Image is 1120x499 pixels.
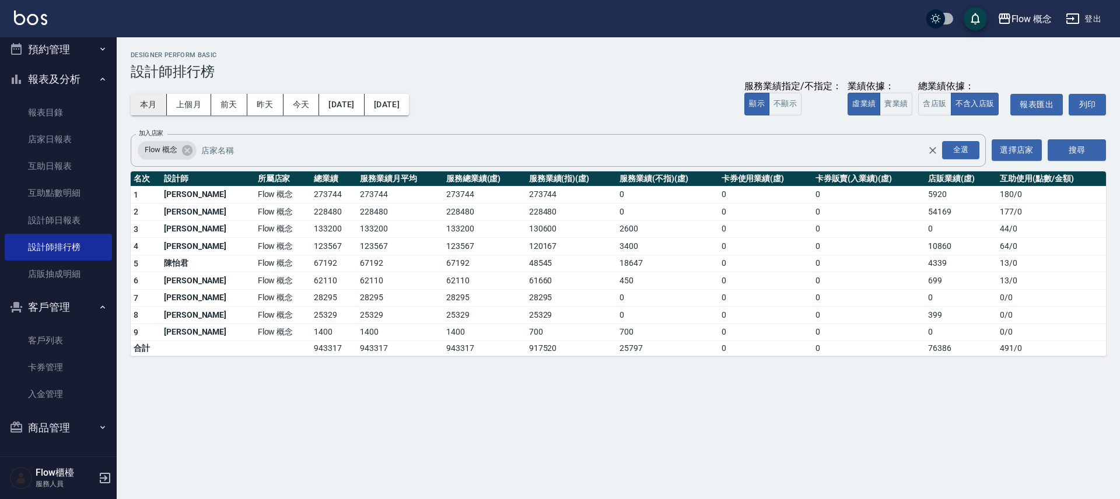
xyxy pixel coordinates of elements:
td: 0 [719,341,813,356]
td: 123567 [357,238,443,255]
button: 選擇店家 [992,139,1042,161]
td: [PERSON_NAME] [161,203,255,221]
span: 8 [134,310,138,319]
td: 699 [925,272,997,290]
button: 本月 [131,94,167,115]
td: 25329 [357,307,443,324]
td: 67192 [311,255,357,272]
td: 0 [813,324,926,341]
a: 互助點數明細 [5,180,112,206]
span: 7 [134,293,138,303]
td: 62110 [357,272,443,290]
td: Flow 概念 [255,324,311,341]
input: 店家名稱 [198,140,948,160]
td: [PERSON_NAME] [161,307,255,324]
td: 943317 [443,341,526,356]
td: 4339 [925,255,997,272]
td: 54169 [925,203,997,221]
h2: Designer Perform Basic [131,51,1106,59]
div: Flow 概念 [138,141,197,160]
td: 700 [526,324,617,341]
span: 6 [134,276,138,285]
button: 報表匯出 [1010,94,1063,115]
span: 9 [134,328,138,337]
td: 0 [617,307,719,324]
td: 67192 [443,255,526,272]
button: 不含入店販 [951,93,999,115]
td: [PERSON_NAME] [161,220,255,238]
td: 491 / 0 [997,341,1106,356]
td: [PERSON_NAME] [161,238,255,255]
td: 0 [813,255,926,272]
th: 服務總業績(虛) [443,171,526,187]
td: 25329 [311,307,357,324]
td: 44 / 0 [997,220,1106,238]
td: 0 / 0 [997,324,1106,341]
h3: 設計師排行榜 [131,64,1106,80]
td: 0 / 0 [997,289,1106,307]
th: 卡券販賣(入業績)(虛) [813,171,926,187]
div: 全選 [942,141,979,159]
td: 123567 [443,238,526,255]
td: 28295 [526,289,617,307]
td: 0 [925,289,997,307]
button: Clear [925,142,941,159]
td: 0 [813,203,926,221]
td: 0 [813,238,926,255]
td: 273744 [311,186,357,203]
div: 服務業績指定/不指定： [744,80,842,93]
p: 服務人員 [36,479,95,489]
h5: Flow櫃檯 [36,467,95,479]
th: 設計師 [161,171,255,187]
td: Flow 概念 [255,255,311,272]
td: 76386 [925,341,997,356]
button: Open [940,139,982,161]
td: 177 / 0 [997,203,1106,221]
button: 不顯示 [769,93,801,115]
td: 13 / 0 [997,255,1106,272]
td: 0 [719,307,813,324]
td: 1400 [311,324,357,341]
td: 0 / 0 [997,307,1106,324]
td: 0 [617,186,719,203]
td: 273744 [526,186,617,203]
div: Flow 概念 [1012,12,1052,26]
div: 總業績依據： [918,80,1005,93]
a: 報表目錄 [5,99,112,126]
td: 2600 [617,220,719,238]
td: 133200 [357,220,443,238]
td: 10860 [925,238,997,255]
th: 服務業績(指)(虛) [526,171,617,187]
td: 0 [813,307,926,324]
td: Flow 概念 [255,307,311,324]
a: 互助日報表 [5,153,112,180]
span: Flow 概念 [138,144,184,156]
td: 1400 [443,324,526,341]
td: 3400 [617,238,719,255]
span: 3 [134,224,138,234]
td: 0 [719,272,813,290]
a: 設計師排行榜 [5,234,112,261]
td: 273744 [357,186,443,203]
th: 名次 [131,171,161,187]
button: Flow 概念 [993,7,1057,31]
button: [DATE] [319,94,364,115]
span: 5 [134,259,138,268]
button: 客戶管理 [5,292,112,322]
td: [PERSON_NAME] [161,289,255,307]
button: save [964,7,987,30]
td: 0 [813,289,926,307]
td: Flow 概念 [255,220,311,238]
button: 報表及分析 [5,64,112,94]
button: 搜尋 [1048,139,1106,161]
td: 28295 [311,289,357,307]
button: 昨天 [247,94,283,115]
td: 25329 [443,307,526,324]
td: [PERSON_NAME] [161,186,255,203]
td: 273744 [443,186,526,203]
td: 13 / 0 [997,272,1106,290]
th: 總業績 [311,171,357,187]
span: 4 [134,241,138,251]
td: 228480 [443,203,526,221]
